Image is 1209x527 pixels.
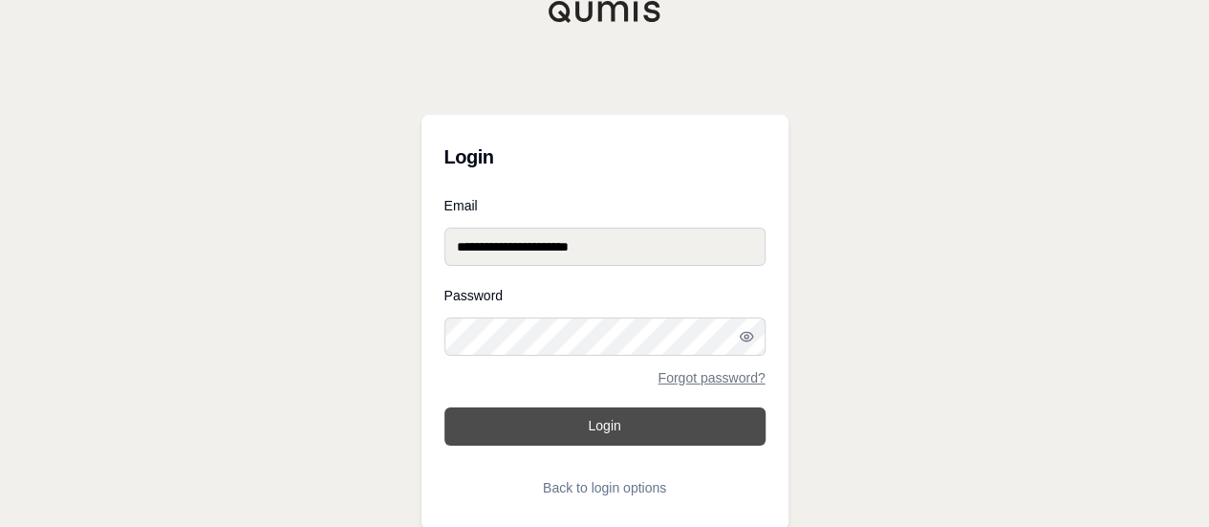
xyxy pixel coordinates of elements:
label: Password [444,289,766,302]
button: Login [444,407,766,446]
a: Forgot password? [658,371,765,384]
h3: Login [444,138,766,176]
label: Email [444,199,766,212]
button: Back to login options [444,469,766,507]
